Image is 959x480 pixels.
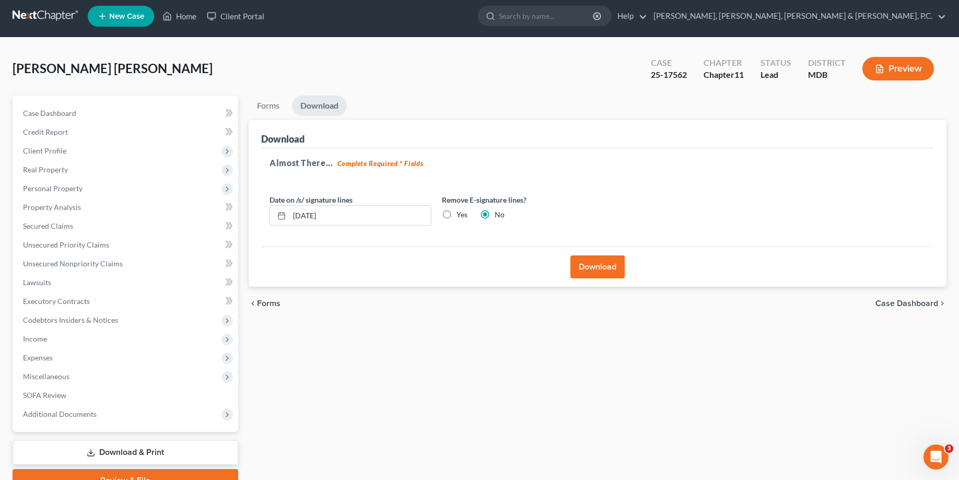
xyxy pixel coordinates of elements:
a: Case Dashboard chevron_right [875,299,946,308]
span: Case Dashboard [23,109,76,118]
div: 25-17562 [651,69,687,81]
a: Unsecured Nonpriority Claims [15,254,238,273]
span: Miscellaneous [23,372,69,381]
a: Client Portal [202,7,270,26]
i: chevron_left [249,299,257,308]
div: District [808,57,846,69]
span: Client Profile [23,146,66,155]
span: New Case [109,13,144,20]
button: Preview [862,57,934,80]
span: Income [23,334,47,343]
span: Expenses [23,353,53,362]
a: Download & Print [13,440,238,465]
span: [PERSON_NAME] [PERSON_NAME] [13,61,213,76]
span: Real Property [23,165,68,174]
span: 11 [734,69,744,79]
a: Help [612,7,647,26]
div: Chapter [704,69,744,81]
label: Yes [457,209,467,220]
label: Date on /s/ signature lines [270,194,353,205]
span: Additional Documents [23,409,97,418]
a: Executory Contracts [15,292,238,311]
span: Executory Contracts [23,297,90,306]
span: Property Analysis [23,203,81,212]
a: SOFA Review [15,386,238,405]
input: MM/DD/YYYY [289,206,431,226]
div: Chapter [704,57,744,69]
span: Unsecured Priority Claims [23,240,109,249]
a: Unsecured Priority Claims [15,236,238,254]
span: Secured Claims [23,221,73,230]
label: Remove E-signature lines? [442,194,604,205]
a: Credit Report [15,123,238,142]
div: MDB [808,69,846,81]
strong: Complete Required * Fields [337,159,424,168]
div: Case [651,57,687,69]
span: Forms [257,299,280,308]
label: No [495,209,505,220]
span: SOFA Review [23,391,66,400]
span: Lawsuits [23,278,51,287]
span: 3 [945,444,953,453]
a: Home [157,7,202,26]
a: Lawsuits [15,273,238,292]
iframe: Intercom live chat [923,444,949,470]
a: Property Analysis [15,198,238,217]
button: Download [570,255,625,278]
button: chevron_left Forms [249,299,295,308]
div: Download [261,133,305,145]
a: Case Dashboard [15,104,238,123]
a: Forms [249,96,288,116]
i: chevron_right [938,299,946,308]
a: Secured Claims [15,217,238,236]
a: [PERSON_NAME], [PERSON_NAME], [PERSON_NAME] & [PERSON_NAME], P.C. [648,7,946,26]
span: Codebtors Insiders & Notices [23,315,118,324]
span: Unsecured Nonpriority Claims [23,259,123,268]
h5: Almost There... [270,157,926,169]
span: Personal Property [23,184,83,193]
a: Download [292,96,347,116]
span: Credit Report [23,127,68,136]
div: Lead [761,69,791,81]
input: Search by name... [499,6,594,26]
span: Case Dashboard [875,299,938,308]
div: Status [761,57,791,69]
